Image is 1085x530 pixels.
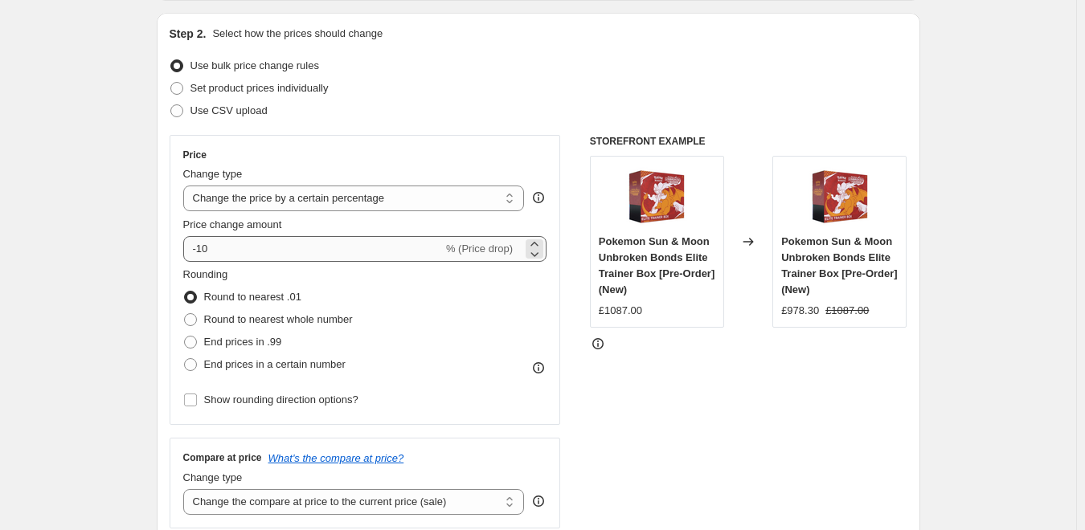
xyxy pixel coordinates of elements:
[190,82,329,94] span: Set product prices individually
[183,168,243,180] span: Change type
[781,303,819,319] div: £978.30
[781,235,898,296] span: Pokemon Sun & Moon Unbroken Bonds Elite Trainer Box [Pre-Order] (New)
[808,165,872,229] img: CopyofScarlet_VioletPrismaticEvolutionsSingles_600x600_49_80x.png
[624,165,689,229] img: CopyofScarlet_VioletPrismaticEvolutionsSingles_600x600_49_80x.png
[599,235,715,296] span: Pokemon Sun & Moon Unbroken Bonds Elite Trainer Box [Pre-Order] (New)
[204,336,282,348] span: End prices in .99
[204,313,353,325] span: Round to nearest whole number
[530,190,547,206] div: help
[825,303,869,319] strike: £1087.00
[212,26,383,42] p: Select how the prices should change
[268,452,404,464] button: What's the compare at price?
[204,358,346,370] span: End prices in a certain number
[190,104,268,116] span: Use CSV upload
[183,268,228,280] span: Rounding
[183,218,282,230] span: Price change amount
[183,236,443,262] input: -15
[190,59,319,71] span: Use bulk price change rules
[446,243,513,255] span: % (Price drop)
[170,26,207,42] h2: Step 2.
[530,493,547,509] div: help
[590,135,907,148] h6: STOREFRONT EXAMPLE
[183,451,262,464] h3: Compare at price
[204,393,358,406] span: Show rounding direction options?
[183,149,207,161] h3: Price
[204,291,301,303] span: Round to nearest .01
[183,471,243,483] span: Change type
[599,303,642,319] div: £1087.00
